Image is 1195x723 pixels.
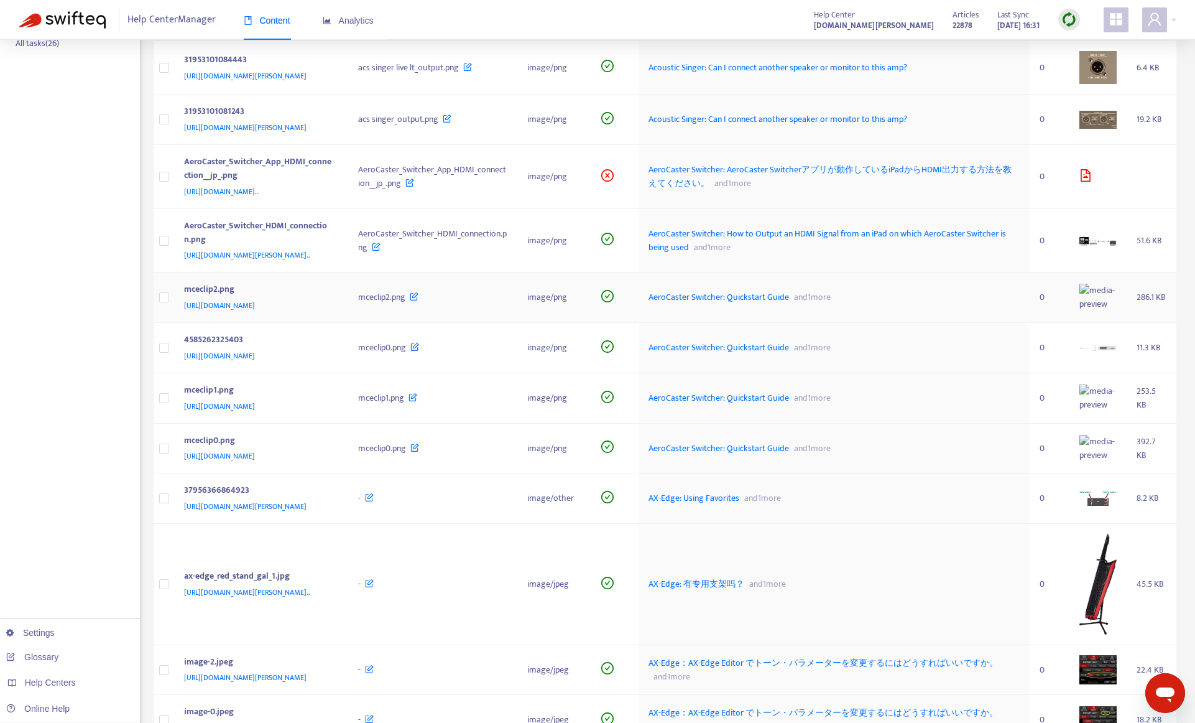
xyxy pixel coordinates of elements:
img: media-preview [1079,490,1117,508]
span: mceclip2.png [358,290,405,304]
a: Online Help [6,704,70,714]
div: 0 [1040,492,1059,505]
span: acs singer_output.png [358,112,438,126]
img: media-preview [1079,534,1117,635]
span: and 1 more [648,669,690,684]
img: media-preview [1079,385,1117,412]
span: check-circle [601,60,614,72]
div: 8.2 KB [1137,492,1166,505]
span: [URL][DOMAIN_NAME][PERSON_NAME] [184,500,307,513]
span: mceclip0.png [358,441,406,455]
td: image/png [517,145,591,209]
div: 31953101084443 [184,53,334,69]
span: close-circle [601,169,614,182]
div: 0 [1040,170,1059,184]
span: Analytics [323,16,374,26]
span: mceclip1.png [358,391,404,405]
td: image/jpeg [517,645,591,696]
div: 253.5 KB [1137,385,1166,412]
div: AeroCaster_Switcher_HDMI_connection.png [184,219,334,249]
td: image/png [517,41,591,95]
span: [URL][DOMAIN_NAME].. [184,185,259,198]
iframe: メッセージングウィンドウの起動ボタン、進行中の会話 [1145,673,1185,713]
div: 37956366864923 [184,483,334,500]
img: media-preview [1079,345,1117,352]
img: media-preview [1079,284,1117,311]
span: [URL][DOMAIN_NAME][PERSON_NAME] [184,121,307,134]
span: check-circle [601,112,614,124]
a: Settings [6,628,55,638]
td: image/png [517,273,591,323]
img: media-preview [1079,235,1117,246]
img: media-preview [1079,51,1117,84]
span: AX-Edge：AX-Edge Editor でトーン・パラメーターを変更するにはどうすればいいですか。 [648,656,998,670]
span: AeroCaster Switcher: Quickstart Guide [648,391,789,405]
span: - [358,577,361,591]
td: image/jpeg [517,524,591,645]
span: book [244,16,252,25]
span: AeroCaster Switcher: Quickstart Guide [648,290,789,304]
div: 51.6 KB [1137,234,1166,248]
img: Swifteq [19,11,106,29]
div: 0 [1040,663,1059,677]
span: Articles [953,8,979,22]
div: image-2.jpeg [184,655,334,671]
span: [URL][DOMAIN_NAME][PERSON_NAME].. [184,249,310,261]
span: Last Sync [997,8,1029,22]
span: check-circle [601,391,614,403]
div: 6.4 KB [1137,61,1166,75]
span: AeroCaster_Switcher_App_HDMI_connection__jp_.png [358,162,506,190]
img: sync.dc5367851b00ba804db3.png [1061,12,1077,27]
td: image/png [517,424,591,474]
span: AeroCaster Switcher: Quickstart Guide [648,441,789,455]
span: [URL][DOMAIN_NAME] [184,350,255,362]
a: Glossary [6,652,58,662]
div: mceclip0.png [184,434,334,450]
span: check-circle [601,290,614,302]
td: image/png [517,373,591,424]
span: [URL][DOMAIN_NAME] [184,400,255,413]
span: Help Center [814,8,855,22]
span: check-circle [601,662,614,674]
span: and 1 more [789,340,831,355]
span: AeroCaster Switcher: AeroCaster Switcherアプリが動作しているiPadからHDMI出力する方法を教えてください。 [648,162,1012,190]
img: media-preview [1079,655,1117,684]
div: image-0.jpeg [184,705,334,721]
span: acs singer live lt_output.png [358,60,459,75]
span: Help Centers [25,678,76,688]
div: 11.3 KB [1137,341,1166,355]
div: 19.2 KB [1137,113,1166,126]
td: image/png [517,323,591,373]
td: image/png [517,209,591,273]
span: Acoustic Singer: Can I connect another speaker or monitor to this amp? [648,60,907,75]
span: appstore [1109,12,1123,27]
span: and 1 more [789,391,831,405]
div: 0 [1040,577,1059,591]
strong: [DOMAIN_NAME][PERSON_NAME] [814,19,934,32]
span: AX-Edge：AX-Edge Editor でトーン・パラメーターを変更するにはどうすればいいですか。 [648,706,998,720]
span: check-circle [601,441,614,453]
div: 4585262325403 [184,333,334,349]
span: and 1 more [689,240,731,254]
span: file-image [1079,169,1092,182]
div: 0 [1040,291,1059,304]
span: [URL][DOMAIN_NAME] [184,450,255,462]
a: [DOMAIN_NAME][PERSON_NAME] [814,18,934,32]
strong: 22878 [953,19,972,32]
div: 0 [1040,113,1059,126]
span: and 1 more [744,577,786,591]
div: 392.7 KB [1137,435,1166,462]
span: check-circle [601,233,614,245]
span: check-circle [601,491,614,503]
div: 0 [1040,391,1059,405]
span: [URL][DOMAIN_NAME][PERSON_NAME] [184,70,307,82]
img: media-preview [1079,435,1117,462]
span: and 1 more [789,441,831,455]
span: AeroCaster Switcher: How to Output an HDMI Signal from an iPad on which AeroCaster Switcher is be... [648,226,1006,254]
div: 31953101081243 [184,105,334,121]
div: 0 [1040,341,1059,355]
span: mceclip0.png [358,340,406,355]
div: mceclip2.png [184,282,334,299]
img: media-preview [1079,111,1117,129]
span: user [1147,12,1162,27]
